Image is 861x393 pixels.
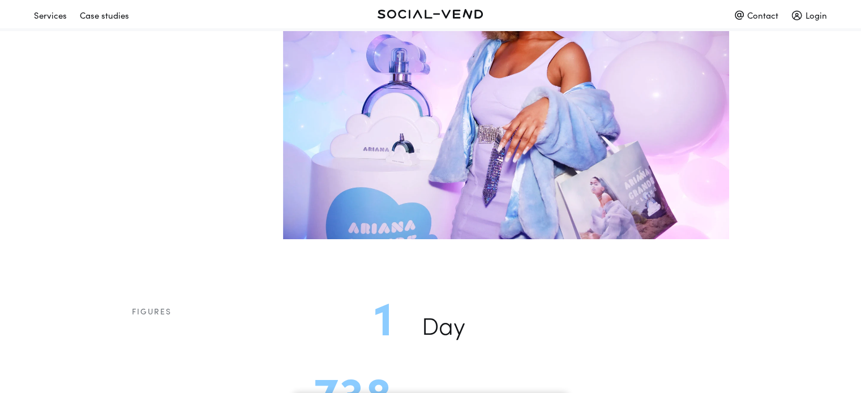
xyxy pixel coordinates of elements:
div: Login [791,5,827,25]
a: Case studies [80,5,142,17]
p: Day [422,313,729,336]
div: Contact [735,5,778,25]
div: Services [34,5,67,25]
h2: 1 [374,291,393,339]
div: Case studies [80,5,129,25]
